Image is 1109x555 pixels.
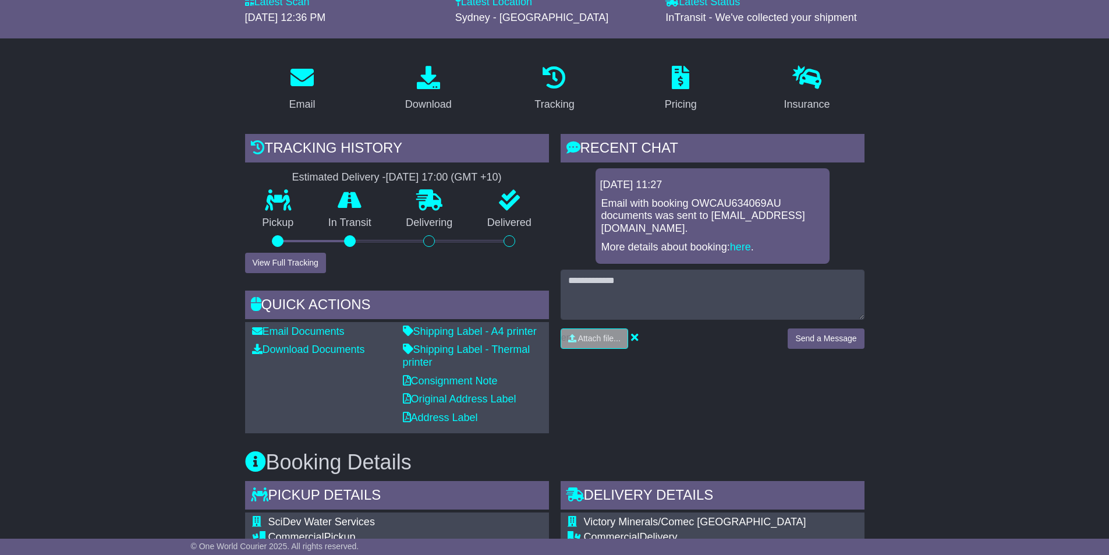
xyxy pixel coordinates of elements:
div: [DATE] 11:27 [600,179,825,192]
a: Email [281,62,323,116]
span: Victory Minerals/Comec [GEOGRAPHIC_DATA] [584,516,806,528]
a: Shipping Label - Thermal printer [403,344,530,368]
p: Pickup [245,217,311,229]
span: SciDev Water Services [268,516,375,528]
span: Sydney - [GEOGRAPHIC_DATA] [455,12,608,23]
div: Pickup Details [245,481,549,512]
p: Email with booking OWCAU634069AU documents was sent to [EMAIL_ADDRESS][DOMAIN_NAME]. [601,197,824,235]
a: Pricing [657,62,704,116]
a: Original Address Label [403,393,516,405]
p: In Transit [311,217,389,229]
p: Delivering [389,217,470,229]
a: Download Documents [252,344,365,355]
h3: Booking Details [245,451,864,474]
p: More details about booking: . [601,241,824,254]
button: View Full Tracking [245,253,326,273]
div: RECENT CHAT [561,134,864,165]
div: Download [405,97,452,112]
div: Email [289,97,315,112]
div: Tracking [534,97,574,112]
span: © One World Courier 2025. All rights reserved. [191,542,359,551]
span: Commercial [584,531,640,543]
button: Send a Message [788,328,864,349]
span: [DATE] 12:36 PM [245,12,326,23]
div: Tracking history [245,134,549,165]
span: Commercial [268,531,324,543]
div: Insurance [784,97,830,112]
a: Tracking [527,62,582,116]
p: Delivered [470,217,549,229]
a: here [730,241,751,253]
div: Pricing [665,97,697,112]
div: Quick Actions [245,291,549,322]
div: Estimated Delivery - [245,171,549,184]
a: Download [398,62,459,116]
div: [DATE] 17:00 (GMT +10) [386,171,502,184]
a: Email Documents [252,326,345,337]
div: Pickup [268,531,542,544]
div: Delivery Details [561,481,864,512]
span: InTransit - We've collected your shipment [665,12,857,23]
a: Address Label [403,412,478,423]
a: Insurance [777,62,838,116]
a: Consignment Note [403,375,498,387]
a: Shipping Label - A4 printer [403,326,537,337]
div: Delivery [584,531,848,544]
